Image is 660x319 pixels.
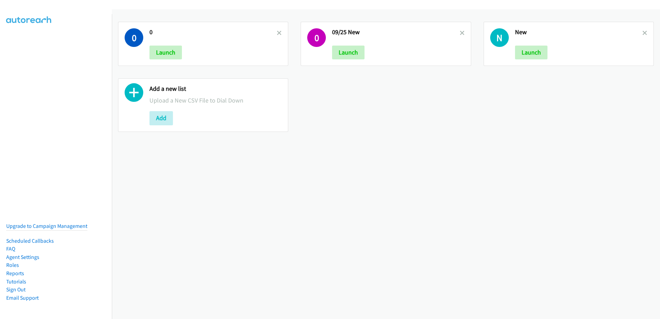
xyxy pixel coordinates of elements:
h2: 0 [149,28,277,36]
h1: N [490,28,509,47]
a: Reports [6,270,24,277]
h2: 09/25 New [332,28,459,36]
a: Roles [6,262,19,268]
h1: 0 [307,28,326,47]
p: Upload a New CSV File to Dial Down [149,96,282,105]
button: Launch [515,46,547,59]
a: Agent Settings [6,254,39,260]
a: Upgrade to Campaign Management [6,223,87,229]
h2: Add a new list [149,85,282,93]
h1: 0 [125,28,143,47]
h2: New [515,28,642,36]
a: Scheduled Callbacks [6,238,54,244]
a: Email Support [6,294,39,301]
a: Tutorials [6,278,26,285]
a: Sign Out [6,286,26,293]
button: Add [149,111,173,125]
button: Launch [149,46,182,59]
a: FAQ [6,245,15,252]
button: Launch [332,46,365,59]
